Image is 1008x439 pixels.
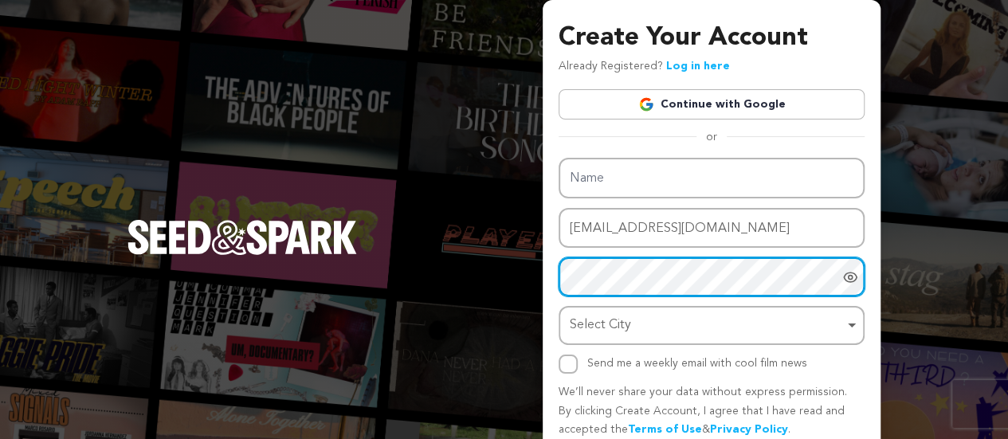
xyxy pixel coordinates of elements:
input: Name [559,158,865,198]
input: Email address [559,208,865,249]
p: Already Registered? [559,57,730,76]
img: Seed&Spark Logo [127,220,357,255]
label: Send me a weekly email with cool film news [587,358,807,369]
img: Google logo [638,96,654,112]
a: Privacy Policy [710,424,788,435]
a: Terms of Use [628,424,702,435]
a: Seed&Spark Homepage [127,220,357,287]
span: or [696,129,727,145]
div: Select City [570,314,844,337]
h3: Create Your Account [559,19,865,57]
a: Continue with Google [559,89,865,120]
a: Show password as plain text. Warning: this will display your password on the screen. [842,269,858,285]
a: Log in here [666,61,730,72]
